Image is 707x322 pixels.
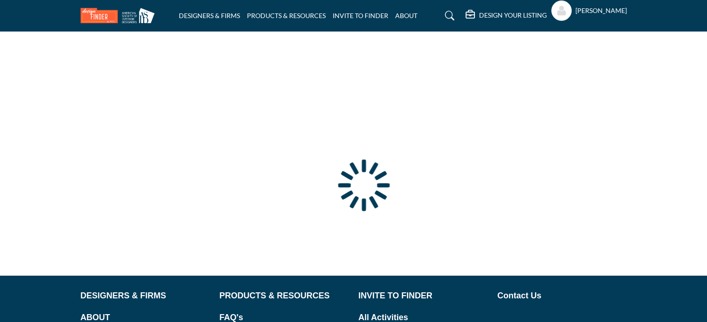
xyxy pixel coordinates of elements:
[498,290,627,302] a: Contact Us
[575,6,627,15] h5: [PERSON_NAME]
[220,290,349,302] a: PRODUCTS & RESOURCES
[466,10,547,21] div: DESIGN YOUR LISTING
[551,0,572,21] button: Show hide supplier dropdown
[81,8,159,23] img: Site Logo
[333,12,388,19] a: INVITE TO FINDER
[81,290,210,302] a: DESIGNERS & FIRMS
[436,8,461,23] a: Search
[359,290,488,302] a: INVITE TO FINDER
[179,12,240,19] a: DESIGNERS & FIRMS
[247,12,326,19] a: PRODUCTS & RESOURCES
[479,11,547,19] h5: DESIGN YOUR LISTING
[395,12,417,19] a: ABOUT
